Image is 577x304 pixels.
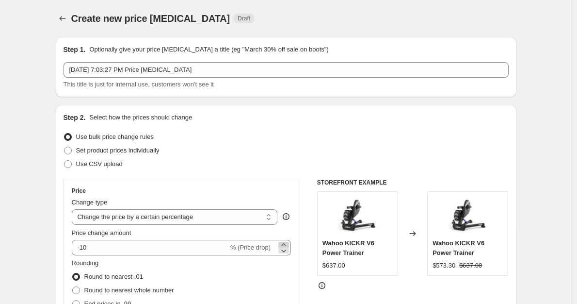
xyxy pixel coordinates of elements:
[64,113,86,122] h2: Step 2.
[64,45,86,54] h2: Step 1.
[72,187,86,195] h3: Price
[84,273,143,280] span: Round to nearest .01
[281,212,291,221] div: help
[76,160,123,168] span: Use CSV upload
[72,229,131,236] span: Price change amount
[64,81,214,88] span: This title is just for internal use, customers won't see it
[72,240,228,255] input: -15
[76,147,160,154] span: Set product prices individually
[317,179,509,186] h6: STOREFRONT EXAMPLE
[64,62,509,78] input: 30% off holiday sale
[89,45,328,54] p: Optionally give your price [MEDICAL_DATA] a title (eg "March 30% off sale on boots")
[72,259,99,267] span: Rounding
[433,261,455,270] div: $573.30
[338,197,377,236] img: wahoo-kickr-v6-bike-trainer-2_80x.jpg
[238,15,250,22] span: Draft
[322,239,374,256] span: Wahoo KICKR V6 Power Trainer
[56,12,69,25] button: Price change jobs
[89,113,192,122] p: Select how the prices should change
[449,197,487,236] img: wahoo-kickr-v6-bike-trainer-2_80x.jpg
[71,13,230,24] span: Create new price [MEDICAL_DATA]
[76,133,154,140] span: Use bulk price change rules
[459,261,482,270] strike: $637.00
[433,239,484,256] span: Wahoo KICKR V6 Power Trainer
[72,199,108,206] span: Change type
[322,261,345,270] div: $637.00
[230,244,271,251] span: % (Price drop)
[84,287,174,294] span: Round to nearest whole number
